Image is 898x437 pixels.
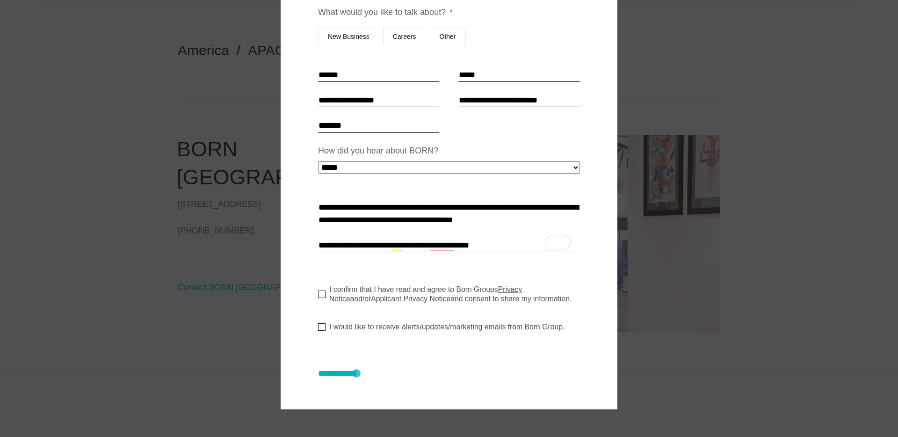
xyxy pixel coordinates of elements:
label: What would you like to talk about? [318,7,453,18]
label: Other [430,28,466,45]
label: I would like to receive alerts/updates/marketing emails from Born Group. [318,322,565,332]
textarea: To enrich screen reader interactions, please activate Accessibility in Grammarly extension settings [318,196,580,252]
label: Careers [383,28,426,45]
label: New Business [318,28,379,45]
label: I confirm that I have read and agree to Born Groups and/or and consent to share my information. [318,285,587,304]
a: Applicant Privacy Notice [371,295,450,303]
label: How did you hear about BORN? [318,146,438,156]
